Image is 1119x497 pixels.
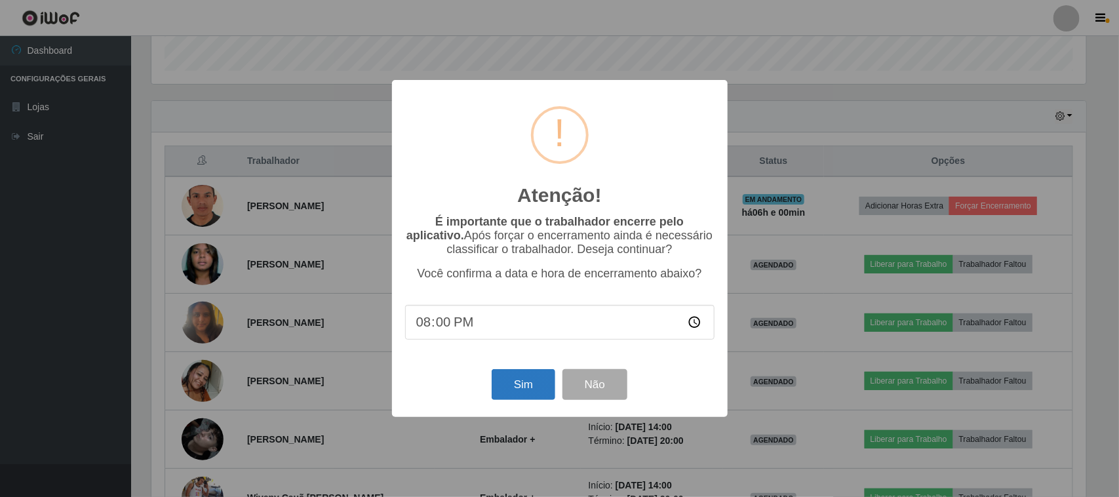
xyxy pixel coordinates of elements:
[406,215,684,242] b: É importante que o trabalhador encerre pelo aplicativo.
[405,215,715,256] p: Após forçar o encerramento ainda é necessário classificar o trabalhador. Deseja continuar?
[405,267,715,281] p: Você confirma a data e hora de encerramento abaixo?
[517,184,601,207] h2: Atenção!
[492,369,555,400] button: Sim
[562,369,627,400] button: Não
